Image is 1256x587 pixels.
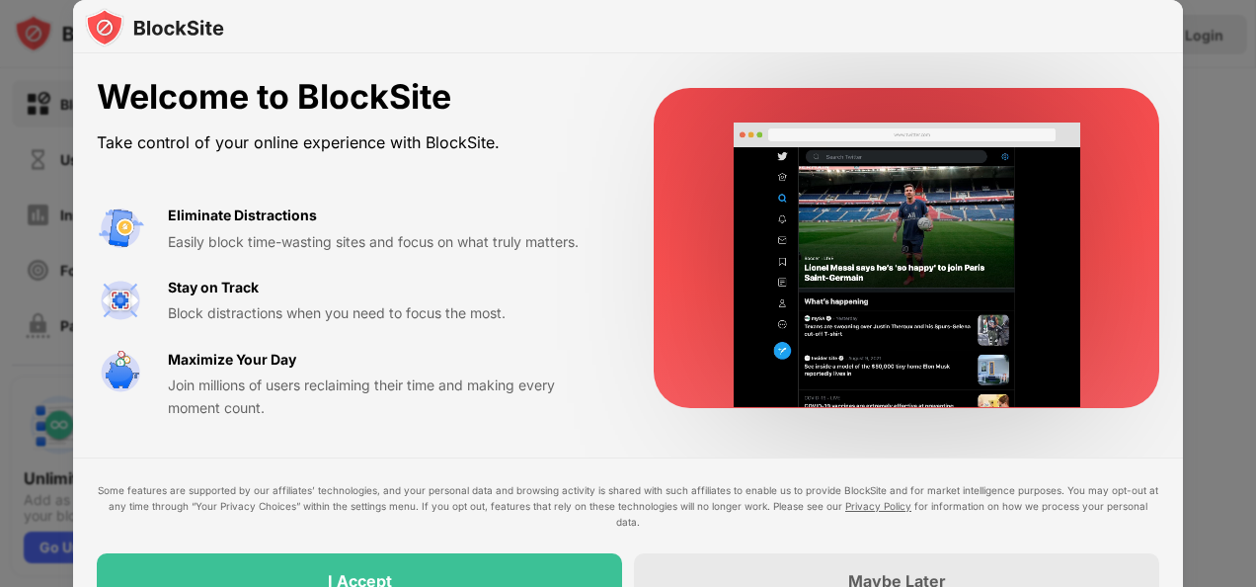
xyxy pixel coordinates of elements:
[168,277,259,298] div: Stay on Track
[97,128,606,157] div: Take control of your online experience with BlockSite.
[85,8,224,47] img: logo-blocksite.svg
[168,349,296,371] div: Maximize Your Day
[168,231,606,253] div: Easily block time-wasting sites and focus on what truly matters.
[168,302,606,324] div: Block distractions when you need to focus the most.
[97,77,606,118] div: Welcome to BlockSite
[168,375,606,419] div: Join millions of users reclaiming their time and making every moment count.
[97,277,144,324] img: value-focus.svg
[97,205,144,252] img: value-avoid-distractions.svg
[97,349,144,396] img: value-safe-time.svg
[168,205,317,226] div: Eliminate Distractions
[97,482,1159,530] div: Some features are supported by our affiliates’ technologies, and your personal data and browsing ...
[845,500,911,512] a: Privacy Policy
